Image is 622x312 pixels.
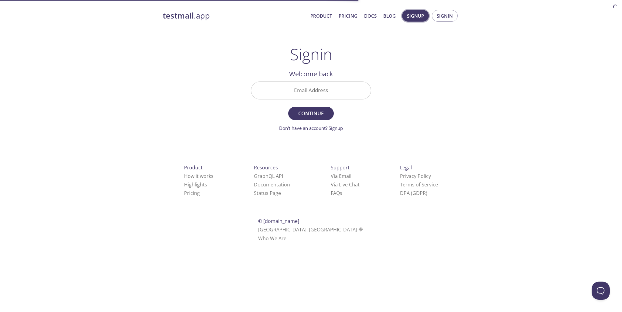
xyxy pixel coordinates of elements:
[184,190,200,196] a: Pricing
[331,190,342,196] a: FAQ
[400,173,431,179] a: Privacy Policy
[295,109,327,118] span: Continue
[184,173,214,179] a: How it works
[331,181,360,188] a: Via Live Chat
[383,12,396,20] a: Blog
[592,282,610,300] iframe: Help Scout Beacon - Open
[254,164,278,171] span: Resources
[279,125,343,131] a: Don't have an account? Signup
[258,218,299,224] span: © [DOMAIN_NAME]
[184,181,207,188] a: Highlights
[254,181,290,188] a: Documentation
[290,45,332,63] h1: Signin
[331,173,351,179] a: Via Email
[254,173,283,179] a: GraphQL API
[288,107,334,120] button: Continue
[400,164,412,171] span: Legal
[402,10,429,22] button: Signup
[432,10,458,22] button: Signin
[407,12,424,20] span: Signup
[163,10,194,21] strong: testmail
[310,12,332,20] a: Product
[339,12,357,20] a: Pricing
[163,11,306,21] a: testmail.app
[364,12,377,20] a: Docs
[258,235,286,242] a: Who We Are
[331,164,350,171] span: Support
[437,12,453,20] span: Signin
[340,190,342,196] span: s
[258,226,364,233] span: [GEOGRAPHIC_DATA], [GEOGRAPHIC_DATA]
[184,164,203,171] span: Product
[254,190,281,196] a: Status Page
[251,69,371,79] h2: Welcome back
[400,181,438,188] a: Terms of Service
[400,190,427,196] a: DPA (GDPR)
